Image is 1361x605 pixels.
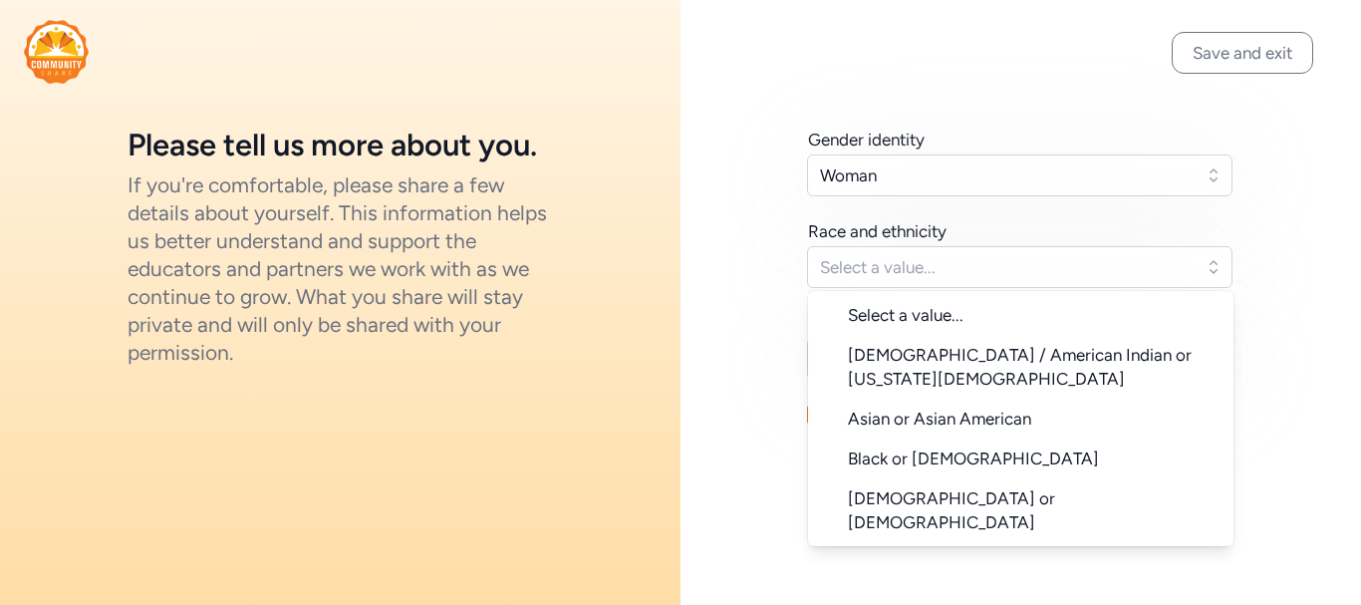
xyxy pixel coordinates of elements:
div: Gender identity [808,128,925,151]
h1: Please tell us more about you. [128,128,553,163]
img: logo [24,20,89,84]
div: If you're comfortable, please share a few details about yourself. This information helps us bette... [128,171,553,367]
div: Race and ethnicity [808,219,947,243]
span: [DEMOGRAPHIC_DATA] or [DEMOGRAPHIC_DATA] [848,488,1055,532]
span: [DEMOGRAPHIC_DATA] / American Indian or [US_STATE][DEMOGRAPHIC_DATA] [848,345,1192,389]
button: Woman [807,154,1232,196]
span: Asian or Asian American [848,409,1031,429]
button: Select a value... [807,246,1232,288]
button: Save and exit [1172,32,1313,74]
span: Select a value... [848,303,1218,327]
span: Black or [DEMOGRAPHIC_DATA] [848,449,1099,468]
span: Select a value... [820,255,1192,279]
span: Woman [820,163,1192,187]
ul: Select a value... [808,291,1233,546]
